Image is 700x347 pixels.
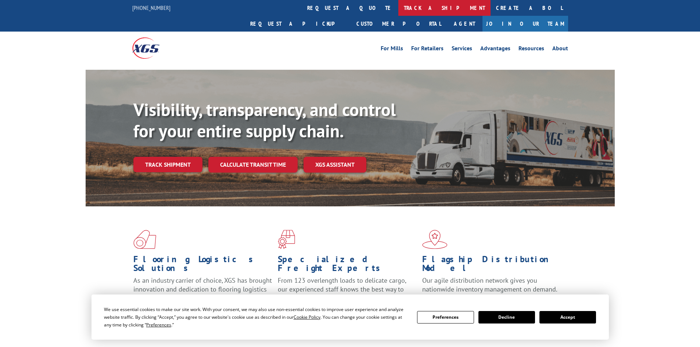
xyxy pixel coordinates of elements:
button: Preferences [417,311,474,323]
a: Calculate transit time [208,157,298,173]
button: Decline [478,311,535,323]
div: Cookie Consent Prompt [91,294,609,340]
a: Request a pickup [245,16,351,32]
a: Track shipment [133,157,202,172]
span: As an industry carrier of choice, XGS has brought innovation and dedication to flooring logistics... [133,276,272,302]
span: Preferences [146,322,171,328]
a: XGS ASSISTANT [304,157,366,173]
button: Accept [539,311,596,323]
a: Advantages [480,46,510,54]
img: xgs-icon-flagship-distribution-model-red [422,230,448,249]
a: Agent [446,16,482,32]
a: [PHONE_NUMBER] [132,4,170,11]
a: Resources [518,46,544,54]
a: Customer Portal [351,16,446,32]
img: xgs-icon-total-supply-chain-intelligence-red [133,230,156,249]
a: About [552,46,568,54]
h1: Flagship Distribution Model [422,255,561,276]
img: xgs-icon-focused-on-flooring-red [278,230,295,249]
h1: Specialized Freight Experts [278,255,417,276]
div: We use essential cookies to make our site work. With your consent, we may also use non-essential ... [104,306,408,329]
h1: Flooring Logistics Solutions [133,255,272,276]
p: From 123 overlength loads to delicate cargo, our experienced staff knows the best way to move you... [278,276,417,309]
span: Cookie Policy [294,314,320,320]
a: Services [452,46,472,54]
span: Our agile distribution network gives you nationwide inventory management on demand. [422,276,557,293]
a: Join Our Team [482,16,568,32]
b: Visibility, transparency, and control for your entire supply chain. [133,98,396,142]
a: For Retailers [411,46,444,54]
a: For Mills [381,46,403,54]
